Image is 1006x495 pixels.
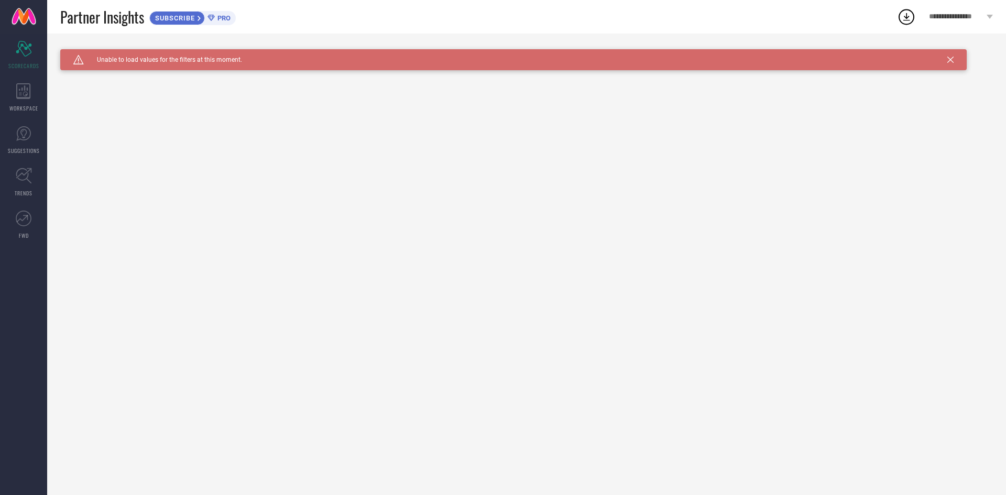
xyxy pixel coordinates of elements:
[60,49,993,58] div: Unable to load filters at this moment. Please try later.
[15,189,32,197] span: TRENDS
[897,7,916,26] div: Open download list
[19,232,29,239] span: FWD
[149,8,236,25] a: SUBSCRIBEPRO
[8,62,39,70] span: SCORECARDS
[8,147,40,155] span: SUGGESTIONS
[150,14,198,22] span: SUBSCRIBE
[60,6,144,28] span: Partner Insights
[9,104,38,112] span: WORKSPACE
[215,14,231,22] span: PRO
[84,56,242,63] span: Unable to load values for the filters at this moment.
